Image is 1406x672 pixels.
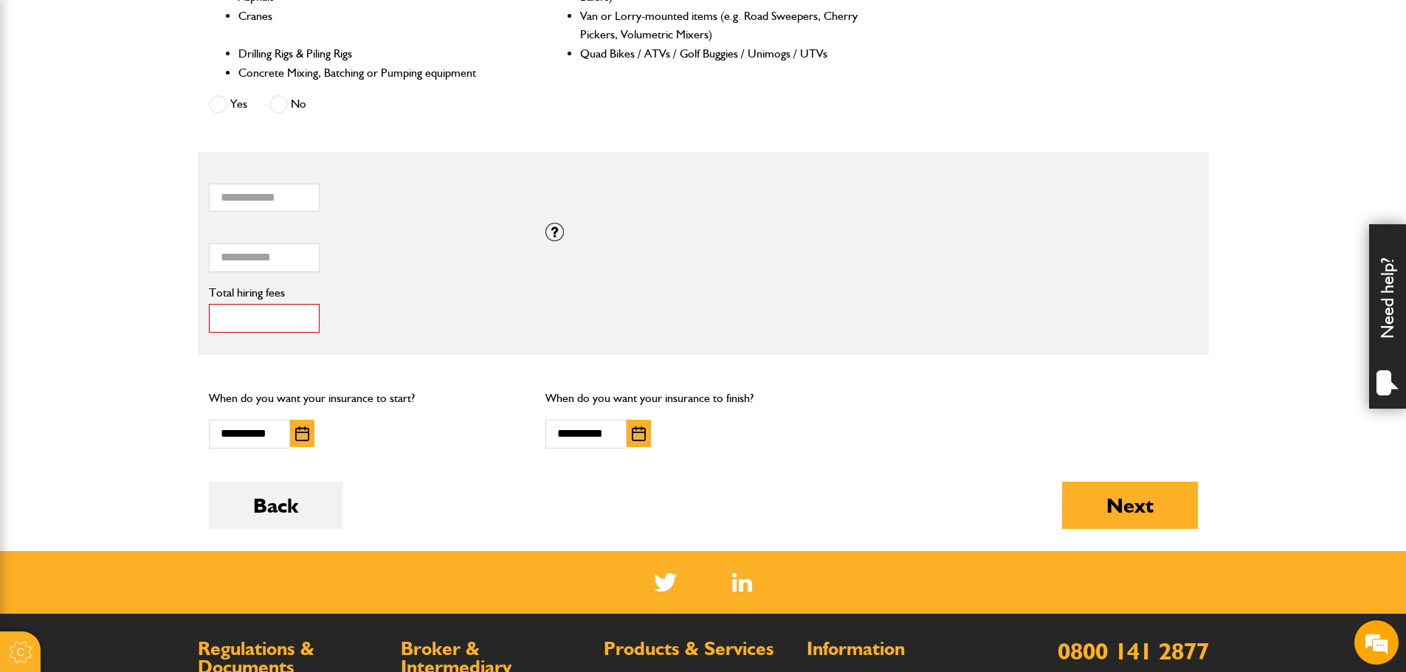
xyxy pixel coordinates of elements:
li: Concrete Mixing, Batching or Pumping equipment [238,63,518,83]
label: Total hiring fees [209,287,524,299]
a: 0800 141 2877 [1058,637,1209,665]
label: No [269,95,306,114]
img: Choose date [632,426,646,441]
h2: Information [807,640,995,659]
a: LinkedIn [732,573,752,592]
img: Linked In [732,573,752,592]
button: Next [1062,482,1198,529]
li: Quad Bikes / ATVs / Golf Buggies / Unimogs / UTVs [580,44,860,63]
button: Back [209,482,342,529]
li: Drilling Rigs & Piling Rigs [238,44,518,63]
li: Van or Lorry-mounted items (e.g. Road Sweepers, Cherry Pickers, Volumetric Mixers) [580,7,860,44]
p: When do you want your insurance to finish? [545,389,861,408]
label: Yes [209,95,247,114]
img: Choose date [295,426,309,441]
h2: Products & Services [604,640,792,659]
img: Twitter [654,573,677,592]
p: When do you want your insurance to start? [209,389,524,408]
div: Need help? [1369,224,1406,409]
li: Cranes [238,7,518,44]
